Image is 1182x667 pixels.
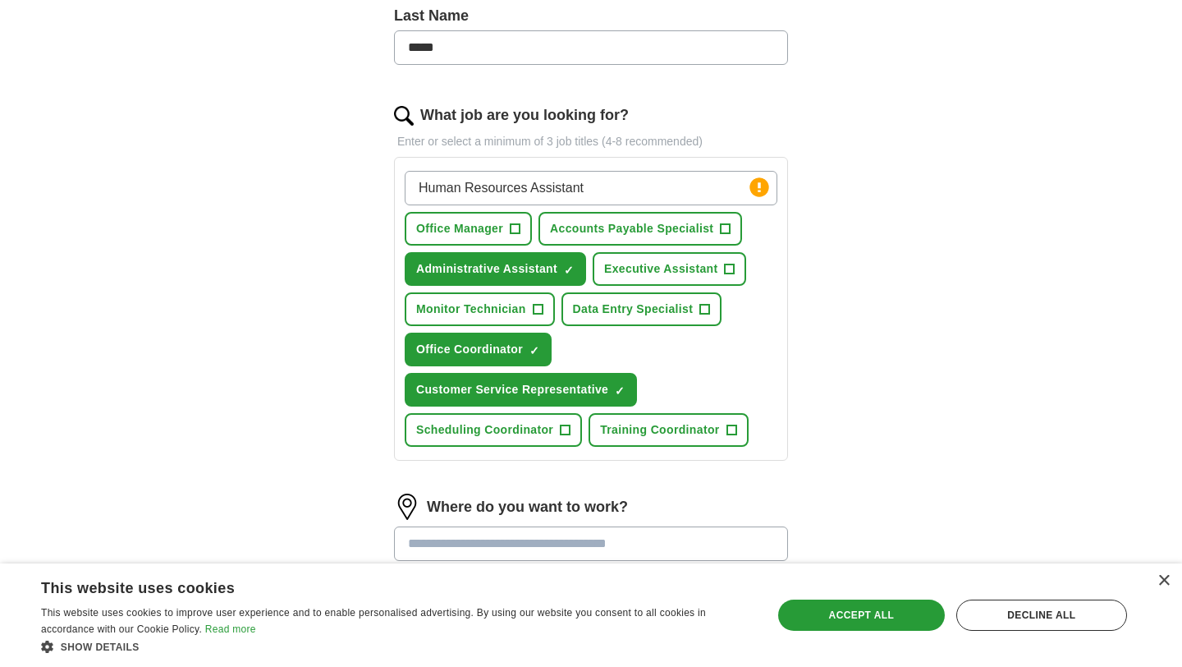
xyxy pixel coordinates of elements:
img: location.png [394,494,420,520]
div: Show details [41,638,751,655]
span: Customer Service Representative [416,381,608,398]
span: This website uses cookies to improve user experience and to enable personalised advertising. By u... [41,607,706,635]
label: What job are you looking for? [420,104,629,126]
span: Show details [61,642,140,653]
span: Scheduling Coordinator [416,421,553,439]
button: Office Coordinator✓ [405,333,552,366]
button: Customer Service Representative✓ [405,373,637,407]
div: This website uses cookies [41,573,710,598]
span: Executive Assistant [604,260,717,278]
span: ✓ [529,344,539,357]
input: Type a job title and press enter [405,171,777,205]
span: Accounts Payable Specialist [550,220,713,237]
label: Where do you want to work? [427,496,628,518]
img: search.png [394,106,414,126]
span: Monitor Technician [416,301,526,318]
div: Decline all [956,600,1127,631]
span: Administrative Assistant [416,260,557,278]
button: Executive Assistant [593,252,746,286]
button: Administrative Assistant✓ [405,252,586,286]
button: Accounts Payable Specialist [538,212,742,246]
div: Accept all [778,600,945,631]
span: ✓ [564,264,574,277]
span: Training Coordinator [600,421,719,439]
span: Office Coordinator [416,341,523,358]
button: Monitor Technician [405,292,555,326]
span: Office Manager [416,220,503,237]
div: Close [1157,575,1170,587]
a: Read more, opens a new window [205,623,256,635]
button: Office Manager [405,212,532,246]
span: ✓ [615,384,625,398]
button: Data Entry Specialist [561,292,722,326]
p: Enter or select a minimum of 3 job titles (4-8 recommended) [394,133,788,150]
label: Last Name [394,5,788,27]
button: Scheduling Coordinator [405,413,582,447]
button: Training Coordinator [589,413,748,447]
span: Data Entry Specialist [573,301,694,318]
